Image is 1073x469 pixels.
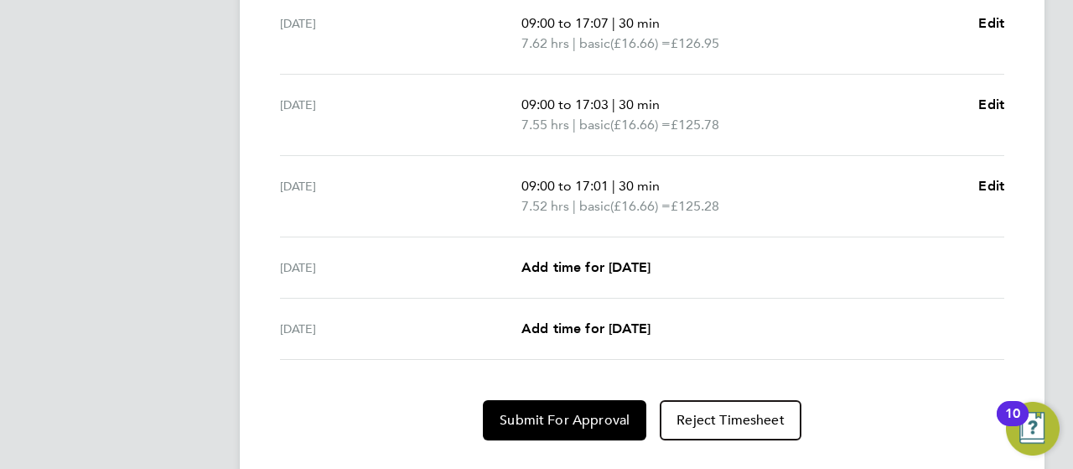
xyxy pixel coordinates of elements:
[619,178,660,194] span: 30 min
[610,117,671,133] span: (£16.66) =
[521,258,651,278] a: Add time for [DATE]
[521,178,609,194] span: 09:00 to 17:01
[671,117,719,133] span: £125.78
[521,15,609,31] span: 09:00 to 17:07
[521,96,609,112] span: 09:00 to 17:03
[521,320,651,336] span: Add time for [DATE]
[579,34,610,54] span: basic
[660,400,801,440] button: Reject Timesheet
[521,35,569,51] span: 7.62 hrs
[521,319,651,339] a: Add time for [DATE]
[671,35,719,51] span: £126.95
[978,95,1004,115] a: Edit
[1005,414,1020,435] div: 10
[612,15,615,31] span: |
[579,196,610,216] span: basic
[671,198,719,214] span: £125.28
[610,35,671,51] span: (£16.66) =
[978,15,1004,31] span: Edit
[612,96,615,112] span: |
[619,96,660,112] span: 30 min
[579,115,610,135] span: basic
[619,15,660,31] span: 30 min
[280,176,521,216] div: [DATE]
[280,258,521,278] div: [DATE]
[573,198,576,214] span: |
[978,178,1004,194] span: Edit
[978,96,1004,112] span: Edit
[280,95,521,135] div: [DATE]
[978,176,1004,196] a: Edit
[978,13,1004,34] a: Edit
[676,412,785,429] span: Reject Timesheet
[521,198,569,214] span: 7.52 hrs
[280,319,521,339] div: [DATE]
[573,35,576,51] span: |
[1006,402,1060,456] button: Open Resource Center, 10 new notifications
[521,117,569,133] span: 7.55 hrs
[612,178,615,194] span: |
[610,198,671,214] span: (£16.66) =
[280,13,521,54] div: [DATE]
[521,259,651,275] span: Add time for [DATE]
[500,412,630,429] span: Submit For Approval
[573,117,576,133] span: |
[483,400,646,440] button: Submit For Approval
